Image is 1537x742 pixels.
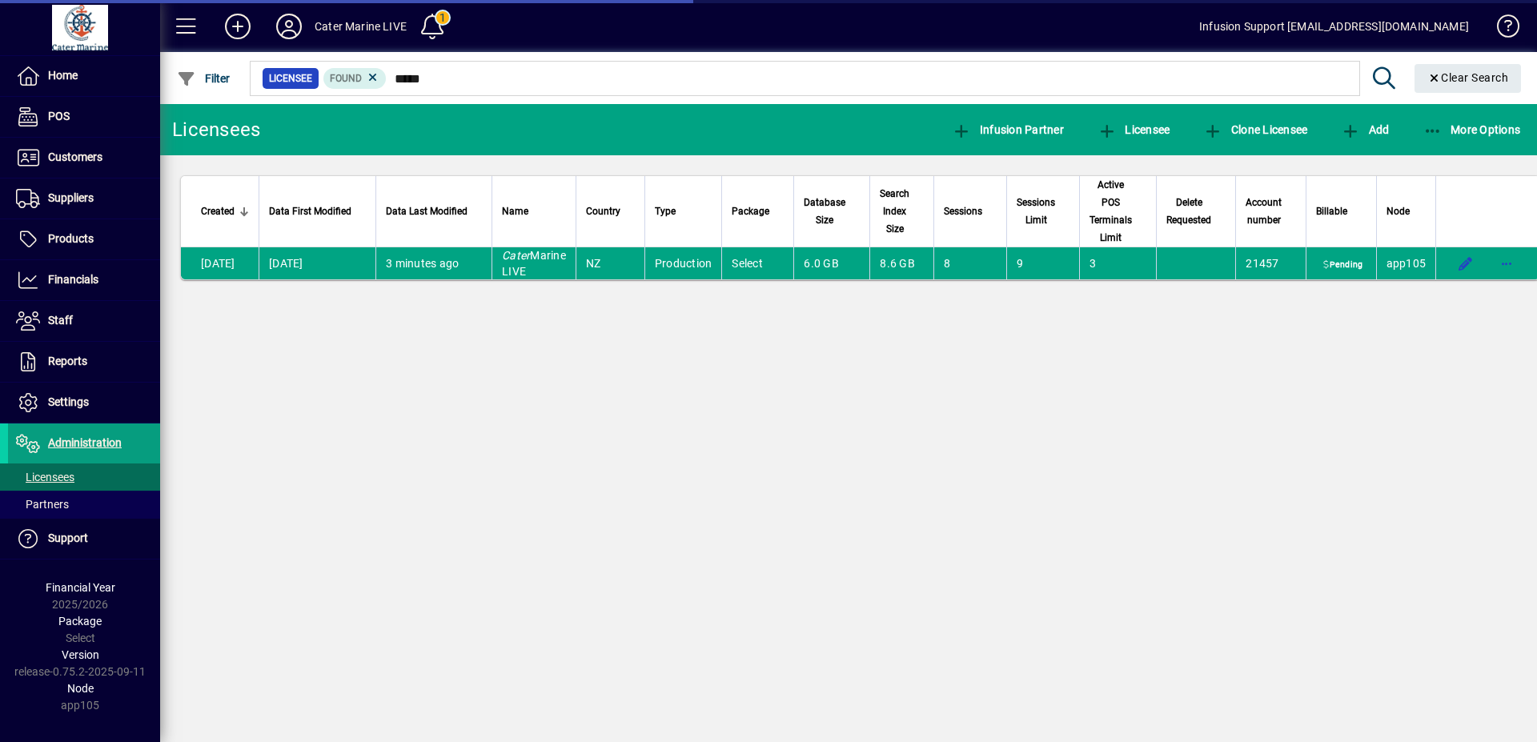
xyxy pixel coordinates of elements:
[48,531,88,544] span: Support
[330,73,362,84] span: Found
[1166,194,1226,229] div: Delete Requested
[1316,203,1347,220] span: Billable
[1341,123,1389,136] span: Add
[386,203,482,220] div: Data Last Modified
[177,72,231,85] span: Filter
[732,203,784,220] div: Package
[655,203,676,220] span: Type
[16,471,74,483] span: Licensees
[8,342,160,382] a: Reports
[8,519,160,559] a: Support
[1387,257,1427,270] span: app105.prod.infusionbusinesssoftware.com
[172,117,260,142] div: Licensees
[502,249,530,262] em: Cater
[386,203,468,220] span: Data Last Modified
[804,194,845,229] span: Database Size
[721,247,793,279] td: Select
[48,436,122,449] span: Administration
[1246,194,1282,229] span: Account number
[181,247,259,279] td: [DATE]
[8,383,160,423] a: Settings
[1320,259,1366,271] span: Pending
[269,203,351,220] span: Data First Modified
[952,123,1064,136] span: Infusion Partner
[1494,251,1519,276] button: More options
[8,97,160,137] a: POS
[655,203,712,220] div: Type
[1098,123,1170,136] span: Licensee
[944,203,982,220] span: Sessions
[375,247,492,279] td: 3 minutes ago
[586,203,635,220] div: Country
[8,301,160,341] a: Staff
[269,203,366,220] div: Data First Modified
[1427,71,1509,84] span: Clear Search
[502,203,566,220] div: Name
[173,64,235,93] button: Filter
[502,249,566,278] span: Marine LIVE
[1235,247,1306,279] td: 21457
[1485,3,1517,55] a: Knowledge Base
[48,150,102,163] span: Customers
[201,203,235,220] span: Created
[67,682,94,695] span: Node
[1166,194,1211,229] span: Delete Requested
[1387,203,1410,220] span: Node
[1452,251,1478,276] button: Edit
[48,191,94,204] span: Suppliers
[944,203,997,220] div: Sessions
[1316,203,1366,220] div: Billable
[58,615,102,628] span: Package
[1090,176,1132,247] span: Active POS Terminals Limit
[46,581,115,594] span: Financial Year
[48,232,94,245] span: Products
[48,314,73,327] span: Staff
[48,395,89,408] span: Settings
[1094,115,1174,144] button: Licensee
[259,247,375,279] td: [DATE]
[323,68,387,89] mat-chip: Found Status: Found
[8,491,160,518] a: Partners
[1090,176,1146,247] div: Active POS Terminals Limit
[880,185,924,238] div: Search Index Size
[1337,115,1393,144] button: Add
[48,110,70,122] span: POS
[1199,115,1311,144] button: Clone Licensee
[933,247,1006,279] td: 8
[644,247,722,279] td: Production
[1017,194,1069,229] div: Sessions Limit
[48,355,87,367] span: Reports
[48,69,78,82] span: Home
[586,203,620,220] span: Country
[315,14,407,39] div: Cater Marine LIVE
[1006,247,1079,279] td: 9
[8,219,160,259] a: Products
[263,12,315,41] button: Profile
[8,260,160,300] a: Financials
[1423,123,1521,136] span: More Options
[948,115,1068,144] button: Infusion Partner
[502,203,528,220] span: Name
[8,138,160,178] a: Customers
[8,56,160,96] a: Home
[62,648,99,661] span: Version
[8,178,160,219] a: Suppliers
[1199,14,1469,39] div: Infusion Support [EMAIL_ADDRESS][DOMAIN_NAME]
[16,498,69,511] span: Partners
[269,70,312,86] span: Licensee
[793,247,869,279] td: 6.0 GB
[1415,64,1522,93] button: Clear
[1246,194,1296,229] div: Account number
[1079,247,1156,279] td: 3
[48,273,98,286] span: Financials
[1419,115,1525,144] button: More Options
[8,463,160,491] a: Licensees
[1387,203,1427,220] div: Node
[804,194,860,229] div: Database Size
[880,185,909,238] span: Search Index Size
[1203,123,1307,136] span: Clone Licensee
[201,203,249,220] div: Created
[1017,194,1055,229] span: Sessions Limit
[212,12,263,41] button: Add
[732,203,769,220] span: Package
